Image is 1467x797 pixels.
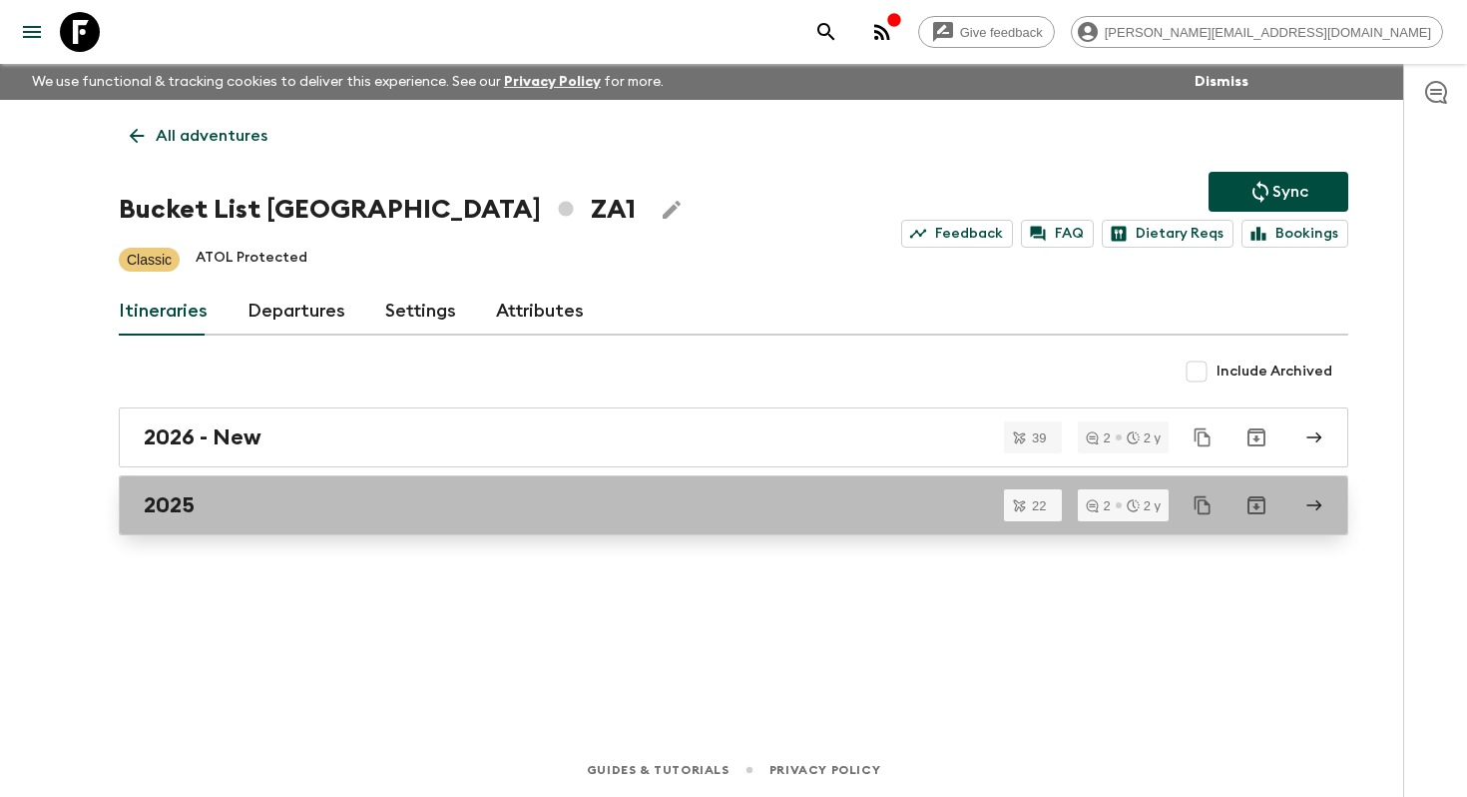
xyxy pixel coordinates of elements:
a: FAQ [1021,220,1094,248]
a: Departures [247,288,345,336]
p: We use functional & tracking cookies to deliver this experience. See our for more. [24,64,672,100]
div: 2 [1086,499,1110,512]
a: Guides & Tutorials [587,759,730,781]
button: Duplicate [1185,487,1221,523]
a: 2026 - New [119,407,1348,467]
a: Dietary Reqs [1102,220,1233,248]
button: Archive [1236,417,1276,457]
a: 2025 [119,475,1348,535]
div: 2 y [1127,499,1161,512]
div: [PERSON_NAME][EMAIL_ADDRESS][DOMAIN_NAME] [1071,16,1443,48]
h2: 2025 [144,492,195,518]
span: Include Archived [1217,362,1332,382]
h2: 2026 - New [144,424,261,450]
span: 39 [1020,431,1058,444]
a: Settings [385,288,456,336]
button: Sync adventure departures to the booking engine [1209,172,1348,212]
button: search adventures [806,12,846,52]
p: Sync [1272,180,1308,204]
a: Itineraries [119,288,208,336]
span: [PERSON_NAME][EMAIL_ADDRESS][DOMAIN_NAME] [1094,25,1442,40]
h1: Bucket List [GEOGRAPHIC_DATA] ZA1 [119,190,636,230]
button: Archive [1236,485,1276,525]
a: All adventures [119,116,278,156]
span: 22 [1020,499,1058,512]
button: Dismiss [1190,68,1253,96]
div: 2 y [1127,431,1161,444]
a: Give feedback [918,16,1055,48]
span: Give feedback [949,25,1054,40]
button: menu [12,12,52,52]
button: Edit Adventure Title [652,190,692,230]
a: Bookings [1241,220,1348,248]
button: Duplicate [1185,419,1221,455]
a: Attributes [496,288,584,336]
a: Feedback [901,220,1013,248]
a: Privacy Policy [504,75,601,89]
a: Privacy Policy [769,759,880,781]
p: ATOL Protected [196,248,307,272]
p: All adventures [156,124,267,148]
div: 2 [1086,431,1110,444]
p: Classic [127,250,172,270]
